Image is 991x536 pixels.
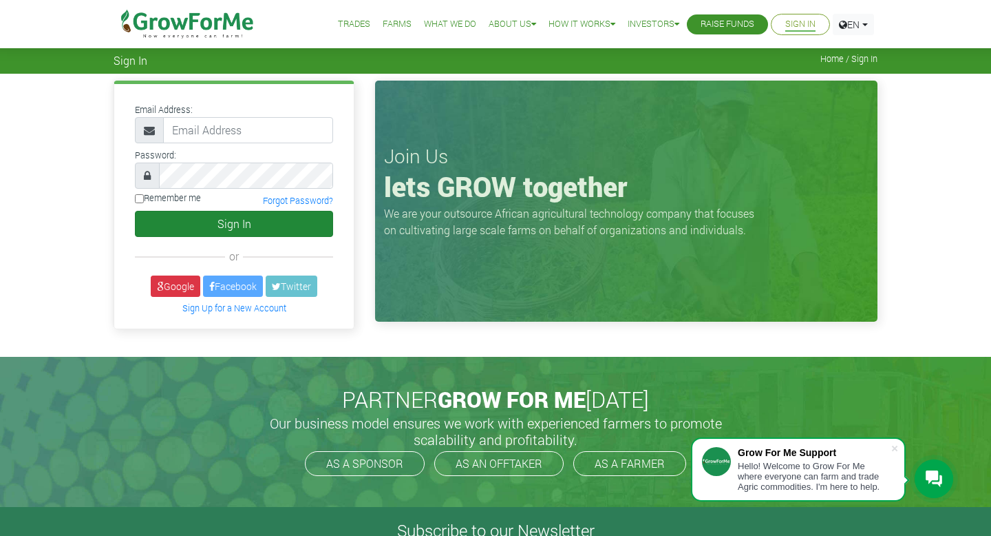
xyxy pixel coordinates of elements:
[785,17,816,32] a: Sign In
[383,17,412,32] a: Farms
[573,451,686,476] a: AS A FARMER
[151,276,200,297] a: Google
[255,415,736,448] h5: Our business model ensures we work with experienced farmers to promote scalability and profitabil...
[338,17,370,32] a: Trades
[384,170,869,203] h1: lets GROW together
[263,195,333,206] a: Forgot Password?
[434,451,564,476] a: AS AN OFFTAKER
[305,451,425,476] a: AS A SPONSOR
[833,14,874,35] a: EN
[384,205,763,238] p: We are your outsource African agricultural technology company that focuses on cultivating large s...
[135,149,176,162] label: Password:
[135,194,144,203] input: Remember me
[135,211,333,237] button: Sign In
[114,54,147,67] span: Sign In
[424,17,476,32] a: What We Do
[489,17,536,32] a: About Us
[701,17,754,32] a: Raise Funds
[119,386,872,413] h2: PARTNER [DATE]
[135,248,333,265] div: or
[163,117,333,143] input: Email Address
[628,17,679,32] a: Investors
[820,54,877,64] span: Home / Sign In
[548,17,615,32] a: How it Works
[738,447,891,458] div: Grow For Me Support
[135,103,193,116] label: Email Address:
[182,302,286,313] a: Sign Up for a New Account
[384,145,869,168] h3: Join Us
[438,384,586,414] span: GROW FOR ME
[738,461,891,492] div: Hello! Welcome to Grow For Me where everyone can farm and trade Agric commodities. I'm here to help.
[135,192,201,205] label: Remember me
